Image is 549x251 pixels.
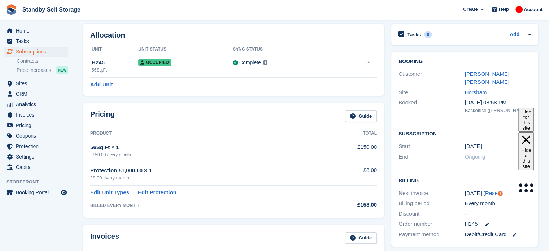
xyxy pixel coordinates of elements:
[90,128,324,139] th: Product
[16,78,59,88] span: Sites
[4,26,68,36] a: menu
[398,70,465,86] div: Customer
[398,230,465,239] div: Payment method
[4,78,68,88] a: menu
[90,110,115,122] h2: Pricing
[16,99,59,109] span: Analytics
[324,201,377,209] div: £158.00
[398,88,465,97] div: Site
[90,174,324,182] div: £8.00 every month
[465,107,531,114] div: Backoffice ([PERSON_NAME])
[324,128,377,139] th: Total
[463,6,478,13] span: Create
[138,44,233,55] th: Unit Status
[92,59,138,67] div: H245
[4,120,68,130] a: menu
[16,110,59,120] span: Invoices
[4,162,68,172] a: menu
[6,4,17,15] img: stora-icon-8386f47178a22dfd0bd8f6a31ec36ba5ce8667c1dd55bd0f319d3a0aa187defe.svg
[465,71,511,85] a: [PERSON_NAME], [PERSON_NAME]
[398,142,465,151] div: Start
[524,6,543,13] span: Account
[90,143,324,152] div: 56Sq.Ft × 1
[398,99,465,114] div: Booked
[398,177,531,184] h2: Billing
[19,4,83,16] a: Standby Self Storage
[510,31,519,39] a: Add
[407,31,421,38] h2: Tasks
[324,162,377,186] td: £8.00
[4,110,68,120] a: menu
[90,31,377,39] h2: Allocation
[263,60,267,65] img: icon-info-grey-7440780725fd019a000dd9b08b2336e03edf1995a4989e88bcd33f0948082b44.svg
[398,130,531,137] h2: Subscription
[398,210,465,218] div: Discount
[4,89,68,99] a: menu
[465,189,531,198] div: [DATE] ( )
[4,47,68,57] a: menu
[515,6,523,13] img: Aaron Winter
[16,36,59,46] span: Tasks
[16,187,59,198] span: Booking Portal
[239,59,261,66] div: Complete
[4,187,68,198] a: menu
[465,210,531,218] div: -
[90,166,324,175] div: Protection £1,000.00 × 1
[16,162,59,172] span: Capital
[497,190,504,197] div: Tooltip anchor
[138,59,171,66] span: Occupied
[398,189,465,198] div: Next invoice
[4,36,68,46] a: menu
[233,44,333,55] th: Sync Status
[16,47,59,57] span: Subscriptions
[90,232,119,244] h2: Invoices
[56,66,68,74] div: NEW
[17,66,68,74] a: Price increases NEW
[90,44,138,55] th: Unit
[324,139,377,162] td: £150.00
[485,190,499,196] a: Reset
[17,67,51,74] span: Price increases
[90,152,324,158] div: £150.00 every month
[4,141,68,151] a: menu
[465,199,531,208] div: Every month
[398,153,465,161] div: End
[398,59,531,65] h2: Booking
[16,141,59,151] span: Protection
[4,131,68,141] a: menu
[17,58,68,65] a: Contracts
[345,110,377,122] a: Guide
[16,26,59,36] span: Home
[465,142,482,151] time: 2023-04-01 00:00:00 UTC
[424,31,432,38] div: 0
[90,189,129,197] a: Edit Unit Types
[4,99,68,109] a: menu
[465,99,531,107] div: [DATE] 08:58 PM
[90,202,324,209] div: BILLED EVERY MONTH
[4,152,68,162] a: menu
[6,178,72,186] span: Storefront
[398,220,465,228] div: Order number
[138,189,177,197] a: Edit Protection
[16,120,59,130] span: Pricing
[465,220,478,228] span: H245
[16,131,59,141] span: Coupons
[465,153,485,160] span: Ongoing
[398,199,465,208] div: Billing period
[90,81,113,89] a: Add Unit
[60,188,68,197] a: Preview store
[465,89,487,95] a: Horsham
[499,6,509,13] span: Help
[92,67,138,73] div: 56Sq.Ft
[465,230,531,239] div: Debit/Credit Card
[16,89,59,99] span: CRM
[345,232,377,244] a: Guide
[16,152,59,162] span: Settings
